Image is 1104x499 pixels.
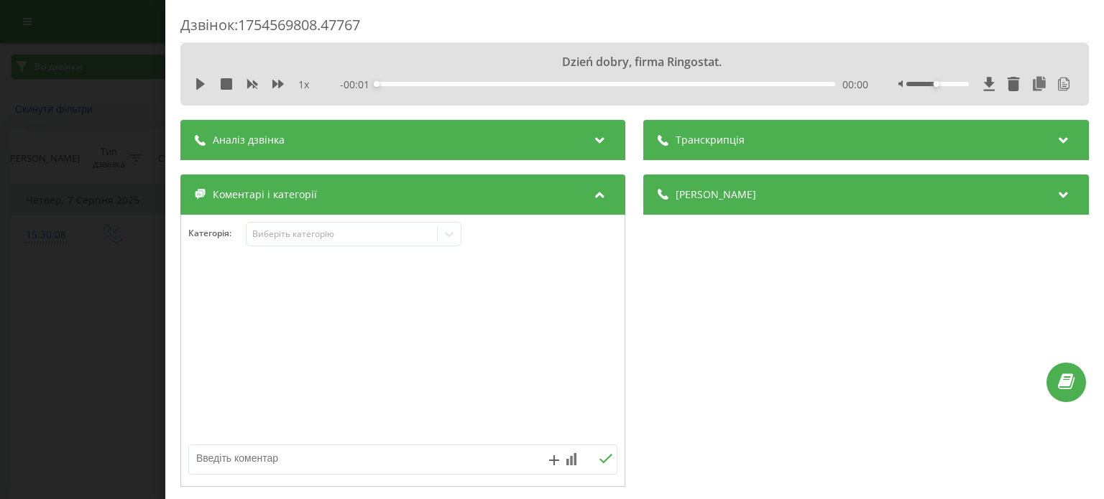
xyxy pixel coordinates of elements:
[188,228,246,238] h4: Категорія :
[180,15,1089,43] div: Дзвінок : 1754569808.47767
[341,78,377,92] span: - 00:01
[298,78,309,92] span: 1 x
[213,187,317,202] span: Коментарі і категорії
[213,133,285,147] span: Аналіз дзвінка
[934,81,939,87] div: Accessibility label
[252,228,432,240] div: Виберіть категорію
[842,78,868,92] span: 00:00
[676,187,757,202] span: [PERSON_NAME]
[374,81,380,87] div: Accessibility label
[280,54,990,70] div: Dzień dobry, firma Ringostat.
[676,133,745,147] span: Транскрипція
